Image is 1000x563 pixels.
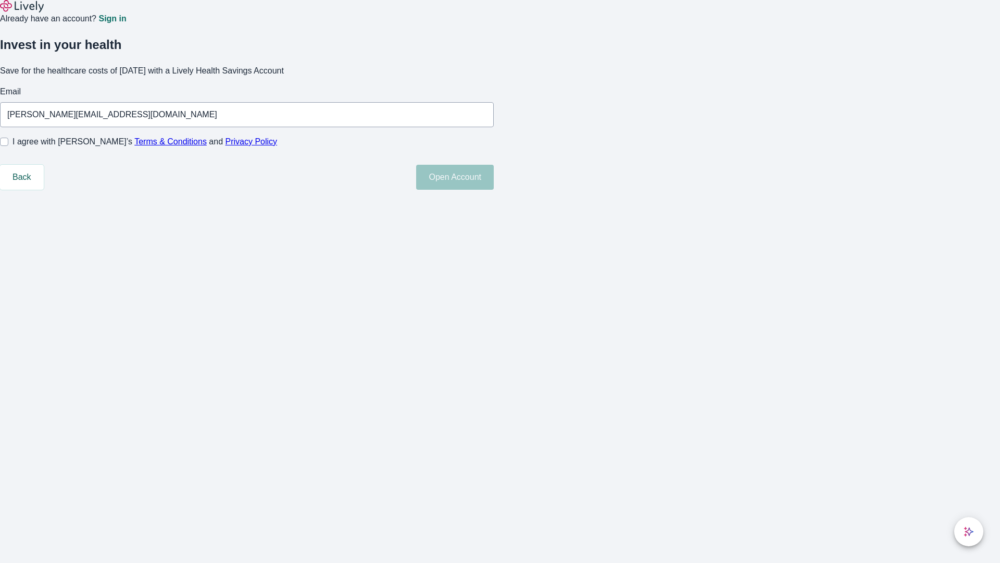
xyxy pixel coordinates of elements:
[954,517,983,546] button: chat
[12,136,277,148] span: I agree with [PERSON_NAME]’s and
[226,137,278,146] a: Privacy Policy
[98,15,126,23] a: Sign in
[134,137,207,146] a: Terms & Conditions
[964,527,974,537] svg: Lively AI Assistant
